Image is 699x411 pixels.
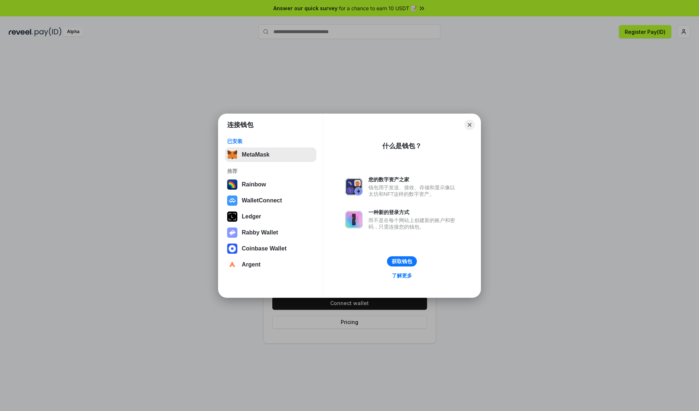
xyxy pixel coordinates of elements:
[227,260,237,270] img: svg+xml,%3Csvg%20width%3D%2228%22%20height%3D%2228%22%20viewBox%3D%220%200%2028%2028%22%20fill%3D...
[225,241,316,256] button: Coinbase Wallet
[225,225,316,240] button: Rabby Wallet
[227,244,237,254] img: svg+xml,%3Csvg%20width%3D%2228%22%20height%3D%2228%22%20viewBox%3D%220%200%2028%2028%22%20fill%3D...
[242,151,269,158] div: MetaMask
[392,258,412,265] div: 获取钱包
[227,195,237,206] img: svg+xml,%3Csvg%20width%3D%2228%22%20height%3D%2228%22%20viewBox%3D%220%200%2028%2028%22%20fill%3D...
[242,197,282,204] div: WalletConnect
[225,177,316,192] button: Rainbow
[227,168,314,174] div: 推荐
[242,245,287,252] div: Coinbase Wallet
[225,257,316,272] button: Argent
[368,209,459,216] div: 一种新的登录方式
[225,147,316,162] button: MetaMask
[392,272,412,279] div: 了解更多
[225,193,316,208] button: WalletConnect
[242,229,278,236] div: Rabby Wallet
[227,150,237,160] img: svg+xml,%3Csvg%20fill%3D%22none%22%20height%3D%2233%22%20viewBox%3D%220%200%2035%2033%22%20width%...
[242,261,261,268] div: Argent
[227,120,253,129] h1: 连接钱包
[387,256,417,266] button: 获取钱包
[227,228,237,238] img: svg+xml,%3Csvg%20xmlns%3D%22http%3A%2F%2Fwww.w3.org%2F2000%2Fsvg%22%20fill%3D%22none%22%20viewBox...
[242,213,261,220] div: Ledger
[225,209,316,224] button: Ledger
[227,138,314,145] div: 已安装
[387,271,416,280] a: 了解更多
[368,217,459,230] div: 而不是在每个网站上创建新的账户和密码，只需连接您的钱包。
[345,178,363,195] img: svg+xml,%3Csvg%20xmlns%3D%22http%3A%2F%2Fwww.w3.org%2F2000%2Fsvg%22%20fill%3D%22none%22%20viewBox...
[345,211,363,228] img: svg+xml,%3Csvg%20xmlns%3D%22http%3A%2F%2Fwww.w3.org%2F2000%2Fsvg%22%20fill%3D%22none%22%20viewBox...
[227,179,237,190] img: svg+xml,%3Csvg%20width%3D%22120%22%20height%3D%22120%22%20viewBox%3D%220%200%20120%20120%22%20fil...
[368,176,459,183] div: 您的数字资产之家
[227,212,237,222] img: svg+xml,%3Csvg%20xmlns%3D%22http%3A%2F%2Fwww.w3.org%2F2000%2Fsvg%22%20width%3D%2228%22%20height%3...
[368,184,459,197] div: 钱包用于发送、接收、存储和显示像以太坊和NFT这样的数字资产。
[242,181,266,188] div: Rainbow
[382,142,422,150] div: 什么是钱包？
[465,120,475,130] button: Close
